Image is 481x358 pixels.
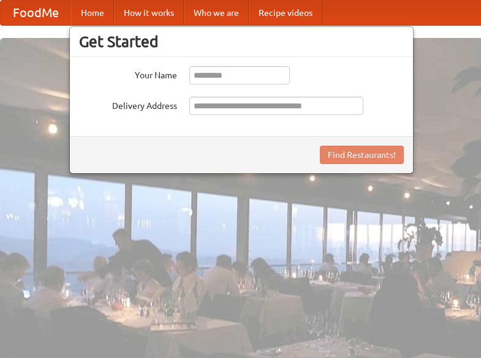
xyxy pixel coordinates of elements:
[249,1,322,25] a: Recipe videos
[184,1,249,25] a: Who we are
[320,146,404,164] button: Find Restaurants!
[71,1,114,25] a: Home
[1,1,71,25] a: FoodMe
[79,97,177,112] label: Delivery Address
[79,66,177,81] label: Your Name
[79,32,404,51] h3: Get Started
[114,1,184,25] a: How it works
